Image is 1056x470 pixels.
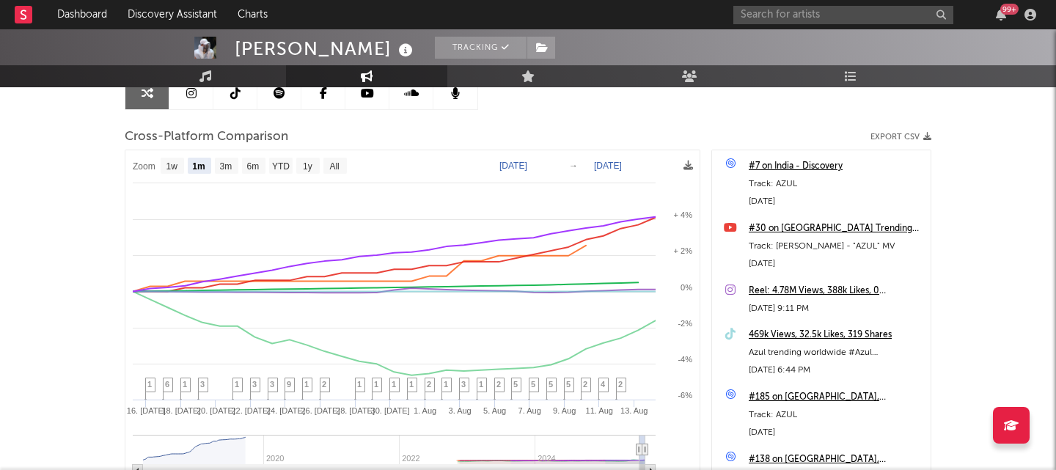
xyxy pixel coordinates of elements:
[301,406,340,415] text: 26. [DATE]
[183,380,187,389] span: 1
[125,128,288,146] span: Cross-Platform Comparison
[235,380,239,389] span: 1
[749,451,923,469] a: #138 on [GEOGRAPHIC_DATA], [GEOGRAPHIC_DATA]
[749,300,923,317] div: [DATE] 9:11 PM
[371,406,410,415] text: 30. [DATE]
[749,158,923,175] a: #7 on India - Discovery
[272,161,290,172] text: YTD
[513,380,518,389] span: 5
[329,161,339,172] text: All
[322,380,326,389] span: 2
[392,380,396,389] span: 1
[444,380,448,389] span: 1
[192,161,205,172] text: 1m
[749,361,923,379] div: [DATE] 6:44 PM
[618,380,623,389] span: 2
[357,380,362,389] span: 1
[147,380,152,389] span: 1
[749,424,923,441] div: [DATE]
[996,9,1006,21] button: 99+
[235,37,417,61] div: [PERSON_NAME]
[678,355,692,364] text: -4%
[461,380,466,389] span: 3
[374,380,378,389] span: 1
[435,37,527,59] button: Tracking
[549,380,553,389] span: 5
[733,6,953,24] input: Search for artists
[266,406,305,415] text: 24. [DATE]
[749,255,923,273] div: [DATE]
[749,344,923,361] div: Azul trending worldwide #Azul #gururandhawa #warnermusicindia
[681,283,692,292] text: 0%
[749,193,923,210] div: [DATE]
[270,380,274,389] span: 3
[200,380,205,389] span: 3
[1000,4,1019,15] div: 99 +
[166,161,178,172] text: 1w
[594,161,622,171] text: [DATE]
[870,133,931,142] button: Export CSV
[161,406,200,415] text: 18. [DATE]
[749,406,923,424] div: Track: AZUL
[427,380,431,389] span: 2
[586,406,613,415] text: 11. Aug
[601,380,605,389] span: 4
[678,391,692,400] text: -6%
[518,406,541,415] text: 7. Aug
[496,380,501,389] span: 2
[247,161,260,172] text: 6m
[127,406,166,415] text: 16. [DATE]
[483,406,506,415] text: 5. Aug
[749,326,923,344] a: 469k Views, 32.5k Likes, 319 Shares
[414,406,436,415] text: 1. Aug
[336,406,375,415] text: 28. [DATE]
[674,246,693,255] text: + 2%
[531,380,535,389] span: 5
[553,406,576,415] text: 9. Aug
[620,406,648,415] text: 13. Aug
[252,380,257,389] span: 3
[749,282,923,300] a: Reel: 4.78M Views, 388k Likes, 0 Comments
[749,220,923,238] a: #30 on [GEOGRAPHIC_DATA] Trending Music Videos
[479,380,483,389] span: 1
[165,380,169,389] span: 6
[583,380,587,389] span: 2
[499,161,527,171] text: [DATE]
[569,161,578,171] text: →
[409,380,414,389] span: 1
[749,238,923,255] div: Track: [PERSON_NAME] - "AZUL" MV
[287,380,291,389] span: 9
[197,406,235,415] text: 20. [DATE]
[674,210,693,219] text: + 4%
[220,161,232,172] text: 3m
[303,161,312,172] text: 1y
[304,380,309,389] span: 1
[749,389,923,406] a: #185 on [GEOGRAPHIC_DATA], [GEOGRAPHIC_DATA]
[566,380,571,389] span: 5
[749,175,923,193] div: Track: AZUL
[678,319,692,328] text: -2%
[133,161,155,172] text: Zoom
[231,406,270,415] text: 22. [DATE]
[449,406,472,415] text: 3. Aug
